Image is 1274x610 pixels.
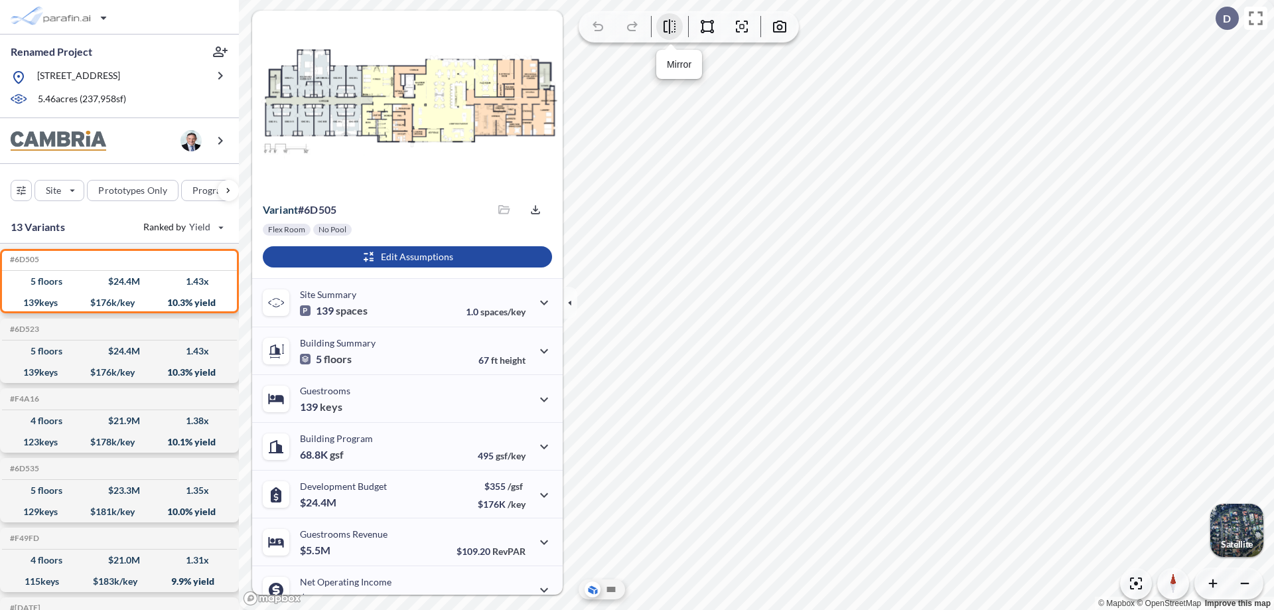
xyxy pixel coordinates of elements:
a: Mapbox homepage [243,591,301,606]
p: 139 [300,400,342,414]
img: user logo [180,130,202,151]
p: Edit Assumptions [381,250,453,264]
p: Site Summary [300,289,356,300]
p: 68.8K [300,448,344,461]
span: ft [491,354,498,366]
span: Yield [189,220,211,234]
a: OpenStreetMap [1137,599,1201,608]
span: margin [496,593,526,605]
button: Site [35,180,84,201]
button: Aerial View [585,581,601,597]
a: Improve this map [1205,599,1271,608]
span: Variant [263,203,298,216]
p: Development Budget [300,481,387,492]
p: No Pool [318,224,346,235]
p: # 6d505 [263,203,336,216]
span: RevPAR [492,546,526,557]
span: /key [508,498,526,510]
span: spaces/key [480,306,526,317]
img: BrandImage [11,131,106,151]
p: 13 Variants [11,219,65,235]
p: Guestrooms Revenue [300,528,388,540]
p: Prototypes Only [98,184,167,197]
button: Ranked by Yield [133,216,232,238]
p: Mirror [667,58,691,72]
img: Switcher Image [1210,504,1263,557]
button: Prototypes Only [87,180,178,201]
p: 45.0% [469,593,526,605]
p: Flex Room [268,224,305,235]
button: Site Plan [603,581,619,597]
h5: Click to copy the code [7,534,39,543]
span: height [500,354,526,366]
p: $5.5M [300,544,332,557]
p: 5 [300,352,352,366]
button: Program [181,180,253,201]
span: keys [320,400,342,414]
p: $24.4M [300,496,338,509]
p: Satellite [1221,539,1253,550]
p: Program [192,184,230,197]
span: spaces [336,304,368,317]
p: Guestrooms [300,385,350,396]
p: 67 [478,354,526,366]
h5: Click to copy the code [7,325,39,334]
p: Building Summary [300,337,376,348]
h5: Click to copy the code [7,255,39,264]
span: gsf/key [496,450,526,461]
p: Building Program [300,433,373,444]
h5: Click to copy the code [7,394,39,404]
p: $109.20 [457,546,526,557]
p: 1.0 [466,306,526,317]
h5: Click to copy the code [7,464,39,473]
p: $2.5M [300,591,332,605]
p: $355 [478,481,526,492]
span: floors [324,352,352,366]
p: 139 [300,304,368,317]
p: $176K [478,498,526,510]
p: 5.46 acres ( 237,958 sf) [38,92,126,107]
p: D [1223,13,1231,25]
a: Mapbox [1098,599,1135,608]
p: [STREET_ADDRESS] [37,69,120,86]
button: Switcher ImageSatellite [1210,504,1263,557]
span: gsf [330,448,344,461]
p: 495 [478,450,526,461]
p: Site [46,184,61,197]
button: Edit Assumptions [263,246,552,267]
span: /gsf [508,481,523,492]
p: Renamed Project [11,44,92,59]
p: Net Operating Income [300,576,391,587]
